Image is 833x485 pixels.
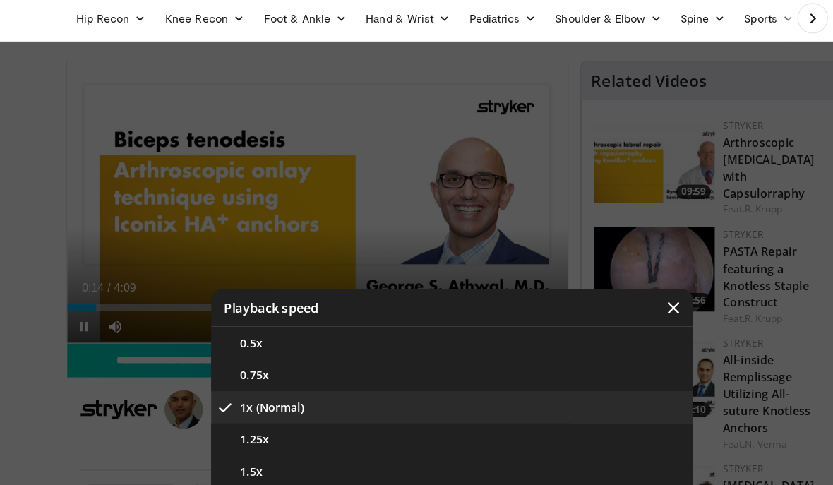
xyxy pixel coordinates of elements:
a: Spine [609,2,664,30]
a: Foot & Ankle [243,2,332,30]
video-js: Video Player [78,54,518,301]
a: Hip Recon [78,2,156,30]
button: 0.5x [205,287,628,316]
a: Hand & Wrist [332,2,423,30]
a: Pediatrics [423,2,498,30]
p: Playback speed [216,265,299,276]
a: Shoulder & Elbow [498,2,609,30]
a: Knee Recon [156,2,243,30]
a: Sports [665,2,726,30]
